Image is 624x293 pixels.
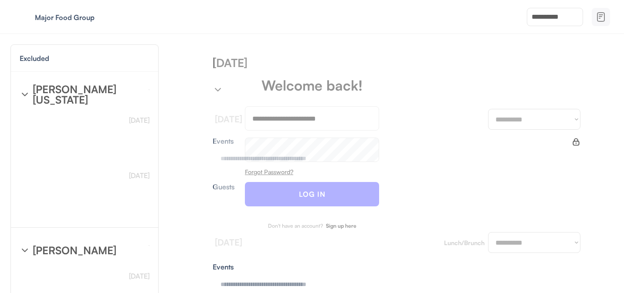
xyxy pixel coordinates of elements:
u: Forgot Password? [245,168,293,175]
div: Welcome back! [261,78,363,92]
div: Don't have an account? [268,223,323,229]
img: yH5BAEAAAAALAAAAAABAAEAAAIBRAA7 [297,58,327,64]
button: LOG IN [245,182,379,206]
strong: Sign up here [326,222,356,229]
